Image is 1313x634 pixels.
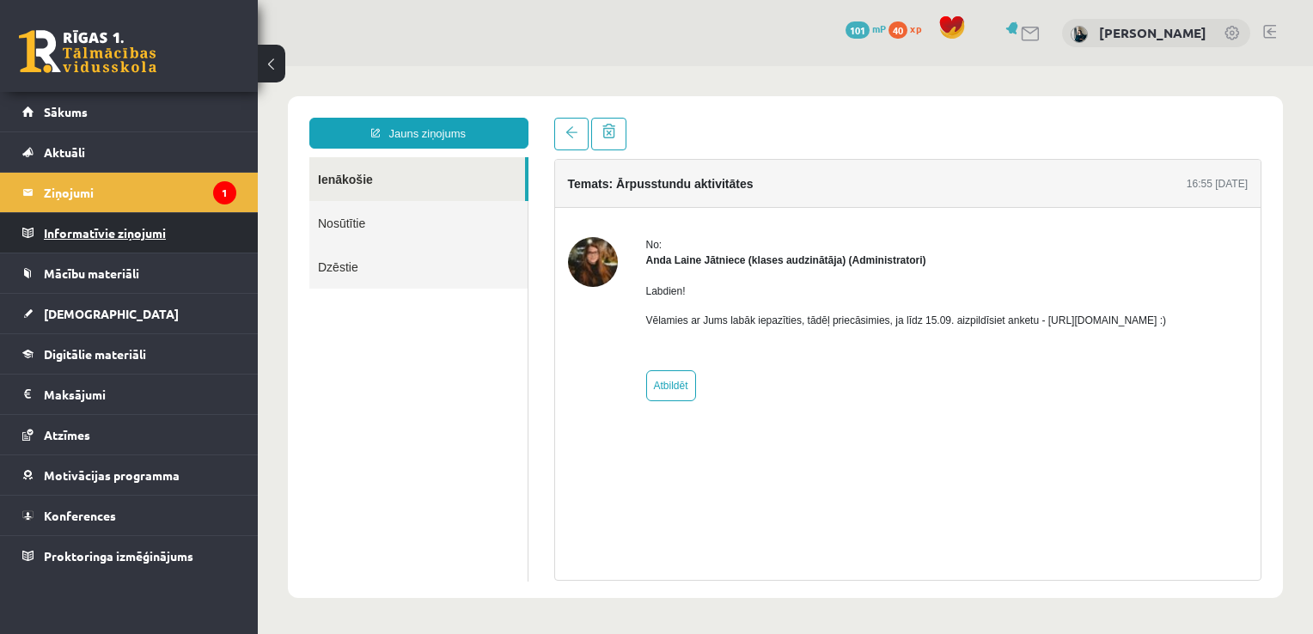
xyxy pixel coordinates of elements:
a: 101 mP [846,21,886,35]
span: Konferences [44,508,116,523]
span: Mācību materiāli [44,265,139,281]
div: 16:55 [DATE] [929,110,990,125]
a: Proktoringa izmēģinājums [22,536,236,576]
i: 1 [213,181,236,204]
span: [DEMOGRAPHIC_DATA] [44,306,179,321]
a: Rīgas 1. Tālmācības vidusskola [19,30,156,73]
a: [DEMOGRAPHIC_DATA] [22,294,236,333]
span: Sākums [44,104,88,119]
span: Proktoringa izmēģinājums [44,548,193,564]
a: Jauns ziņojums [52,52,271,82]
p: Labdien! [388,217,909,233]
a: Nosūtītie [52,135,270,179]
p: Vēlamies ar Jums labāk iepazīties, tādēļ priecāsimies, ja līdz 15.09. aizpildīsiet anketu - [URL]... [388,247,909,262]
a: Konferences [22,496,236,535]
legend: Maksājumi [44,375,236,414]
a: Dzēstie [52,179,270,223]
a: 40 xp [889,21,930,35]
a: Digitālie materiāli [22,334,236,374]
a: Ienākošie [52,91,267,135]
a: Aktuāli [22,132,236,172]
img: Anda Laine Jātniece (klases audzinātāja) [310,171,360,221]
a: Informatīvie ziņojumi [22,213,236,253]
a: [PERSON_NAME] [1099,24,1206,41]
h4: Temats: Ārpusstundu aktivitātes [310,111,496,125]
span: Atzīmes [44,427,90,442]
a: Atbildēt [388,304,438,335]
span: 40 [889,21,907,39]
span: xp [910,21,921,35]
span: Motivācijas programma [44,467,180,483]
a: Maksājumi [22,375,236,414]
a: Sākums [22,92,236,131]
span: 101 [846,21,870,39]
legend: Informatīvie ziņojumi [44,213,236,253]
strong: Anda Laine Jātniece (klases audzinātāja) (Administratori) [388,188,669,200]
a: Mācību materiāli [22,253,236,293]
a: Ziņojumi1 [22,173,236,212]
span: Digitālie materiāli [44,346,146,362]
legend: Ziņojumi [44,173,236,212]
span: Aktuāli [44,144,85,160]
a: Atzīmes [22,415,236,454]
div: No: [388,171,909,186]
a: Motivācijas programma [22,455,236,495]
img: Megija Simsone [1071,26,1088,43]
span: mP [872,21,886,35]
